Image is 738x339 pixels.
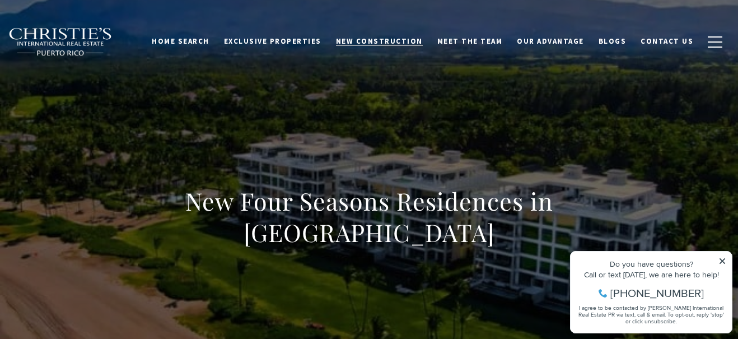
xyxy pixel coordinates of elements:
div: Call or text [DATE], we are here to help! [12,36,162,44]
div: Do you have questions? [12,25,162,33]
a: Exclusive Properties [217,31,329,52]
span: Exclusive Properties [224,36,321,46]
a: Our Advantage [510,31,591,52]
span: Blogs [599,36,627,46]
button: button [700,26,730,58]
span: Contact Us [641,36,693,46]
a: Home Search [144,31,217,52]
span: New Construction [336,36,423,46]
img: Christie's International Real Estate black text logo [8,27,113,57]
a: Meet the Team [430,31,510,52]
a: Blogs [591,31,634,52]
span: I agree to be contacted by [PERSON_NAME] International Real Estate PR via text, call & email. To ... [14,69,160,90]
a: New Construction [329,31,430,52]
span: [PHONE_NUMBER] [46,53,139,64]
h1: New Four Seasons Residences in [GEOGRAPHIC_DATA] [122,185,616,248]
span: Our Advantage [517,36,584,46]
